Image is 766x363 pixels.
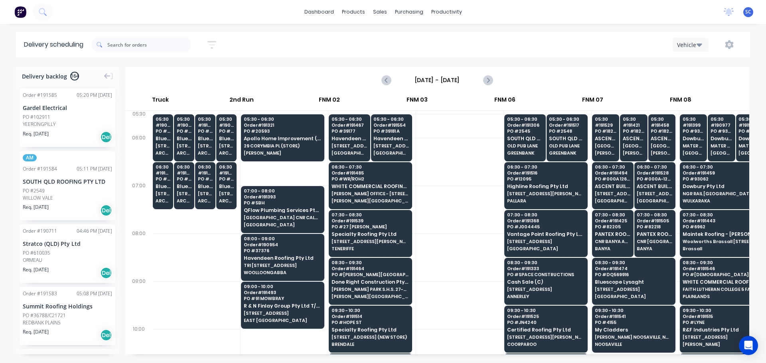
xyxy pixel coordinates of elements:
[595,117,617,122] span: 05:30
[595,129,617,133] span: PO # 18264
[219,123,234,128] span: # 190920
[623,123,645,128] span: # 191421
[332,335,409,339] span: [STREET_ADDRESS] (NEW STORE)
[23,130,49,137] span: Req. [DATE]
[637,212,672,217] span: 07:30 - 08:30
[595,177,630,181] span: PO # 000A 12620
[549,143,584,148] span: OLD PUB LANE
[595,272,672,277] span: PO # DQ569916
[595,239,630,244] span: CNR BANYA AVE & NAMOI DR [PERSON_NAME] A
[507,320,584,325] span: PO # JN4240
[637,93,724,110] div: FNM 08
[549,129,584,133] span: PO # 2548
[125,277,152,324] div: 09:00
[198,171,213,175] span: # 191449
[23,249,50,257] div: PO #610035
[22,72,67,80] span: Delivery backlog
[683,279,760,285] span: WHITE COMMERCIAL ROOFING PTY LTD
[332,151,367,155] span: [GEOGRAPHIC_DATA]
[507,212,584,217] span: 07:30 - 08:30
[198,177,213,181] span: PO # DQ569907
[595,151,617,155] span: [PERSON_NAME]
[244,284,321,289] span: 09:00 - 10:00
[332,191,409,196] span: [PERSON_NAME] OFFICE - [STREET_ADDRESS]
[461,93,549,110] div: FNM 06
[373,93,461,110] div: FNM 03
[373,117,409,122] span: 05:30 - 06:30
[23,194,112,202] div: WILLOW VALE
[332,129,367,133] span: PO # 39177
[595,294,672,299] span: [GEOGRAPHIC_DATA]
[507,165,584,169] span: 06:30 - 07:30
[595,342,672,347] span: NOOSAVILLE
[683,335,760,339] span: [STREET_ADDRESS]
[711,151,732,155] span: [GEOGRAPHIC_DATA]
[595,246,630,251] span: BANYA
[373,136,409,141] span: Havendeen Roofing Pty Ltd
[332,272,409,277] span: PO # [PERSON_NAME][GEOGRAPHIC_DATA]
[623,143,645,148] span: [GEOGRAPHIC_DATA]
[177,123,191,128] span: # 190822
[244,242,321,247] span: Order # 190954
[391,6,427,18] div: purchasing
[219,165,234,169] span: 06:30
[219,177,234,181] span: PO # DQ569851
[198,93,285,110] div: 2nd Run
[637,165,672,169] span: 06:30 - 07:30
[595,266,672,271] span: Order # 191474
[244,208,321,213] span: QFlow Plumbing Services Pty Ltd
[738,151,760,155] span: [GEOGRAPHIC_DATA]
[219,184,234,189] span: Bluescope Lysaght
[77,228,112,235] div: 04:46 PM [DATE]
[369,6,391,18] div: sales
[332,123,367,128] span: Order # 191467
[244,117,321,122] span: 05:30 - 06:30
[637,171,672,175] span: Order # 191528
[244,123,321,128] span: Order # 191321
[125,133,152,181] div: 06:00
[332,287,409,292] span: [PERSON_NAME] PARK S.H.S. 27-37 [PERSON_NAME]
[549,117,584,122] span: 05:30 - 06:30
[219,151,234,155] span: ARCHERFIELD
[198,151,213,155] span: ARCHERFIELD
[507,342,584,347] span: COORPAROO
[198,129,213,133] span: PO # PQ445422
[332,143,367,148] span: [STREET_ADDRESS]
[23,104,112,112] div: Gardel Electrical
[332,184,409,189] span: WHITE COMMERCIAL ROOFING PTY LTD
[683,129,705,133] span: PO # 93621 B
[332,212,409,217] span: 07:30 - 08:30
[683,294,760,299] span: PLAINLANDS
[739,336,758,355] div: Open Intercom Messenger
[595,218,630,223] span: Order # 191425
[507,198,584,203] span: PALLARA
[683,272,760,277] span: PO # [DEMOGRAPHIC_DATA]
[244,255,321,261] span: Havendeen Roofing Pty Ltd
[23,154,37,161] span: AM
[683,165,760,169] span: 06:30 - 07:30
[373,129,409,133] span: PO # 39181 A
[637,224,672,229] span: PO # 82218
[198,191,213,196] span: [STREET_ADDRESS][PERSON_NAME] (STORE)
[427,6,466,18] div: productivity
[338,6,369,18] div: products
[244,236,321,241] span: 08:00 - 09:00
[100,204,112,216] div: Del
[595,212,630,217] span: 07:30 - 08:30
[244,151,321,155] span: [PERSON_NAME]
[23,312,66,319] div: PO #36788/C21721
[549,151,584,155] span: GREENBANK
[507,314,584,319] span: Order # 191525
[507,335,584,339] span: [STREET_ADDRESS][PERSON_NAME]
[738,123,760,128] span: # 191555
[651,143,673,148] span: [GEOGRAPHIC_DATA]
[651,129,673,133] span: PO # 18264
[14,6,26,18] img: Factory
[177,198,191,203] span: ARCHERFIELD
[23,266,49,273] span: Req. [DATE]
[711,136,732,141] span: Dowbury Pty Ltd
[637,232,672,237] span: PANTEX ROOFING SYSTEMS PTY LTD
[219,117,234,122] span: 05:30
[683,260,760,265] span: 08:30 - 09:30
[683,218,760,223] span: Order # 191443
